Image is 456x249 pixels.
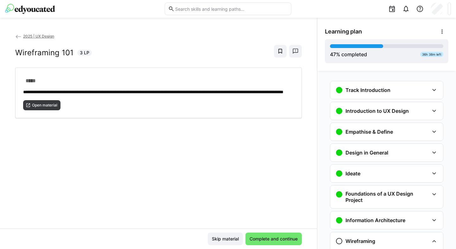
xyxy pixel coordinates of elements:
h3: Foundations of a UX Design Project [345,191,429,203]
h3: Track Introduction [345,87,390,93]
button: Skip material [208,233,243,245]
span: 3 LP [80,50,89,56]
span: 47 [330,51,336,58]
a: 2025 | UX Design [15,34,54,39]
h2: Wireframing 101 [15,48,73,58]
span: Complete and continue [249,236,299,242]
span: 2025 | UX Design [23,34,54,39]
h3: Wireframing [345,238,375,244]
input: Search skills and learning paths… [174,6,288,12]
h3: Empathise & Define [345,129,393,135]
span: Skip material [211,236,240,242]
span: Learning plan [325,28,362,35]
button: Open material [23,100,60,110]
div: 36h 38m left [420,52,443,57]
h3: Information Architecture [345,217,405,223]
span: Open material [31,103,58,108]
div: % completed [330,51,367,58]
button: Complete and continue [245,233,302,245]
h3: Design in General [345,149,388,156]
h3: Introduction to UX Design [345,108,409,114]
h3: Ideate [345,170,360,177]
